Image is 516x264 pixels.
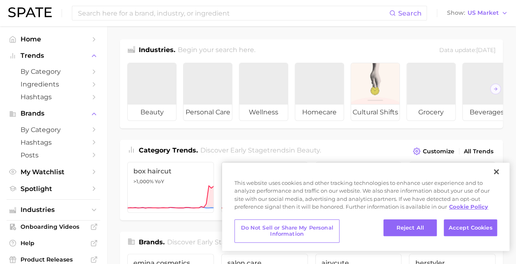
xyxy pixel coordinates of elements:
[178,45,255,56] h2: Begin your search here.
[183,104,232,121] span: personal care
[21,110,86,117] span: Brands
[222,163,509,251] div: Privacy
[7,136,100,149] a: Hashtags
[21,80,86,88] span: Ingredients
[464,148,493,155] span: All Trends
[7,123,100,136] a: by Category
[383,219,437,237] button: Reject All
[7,107,100,120] button: Brands
[221,162,308,213] a: clean haircut>1,000% YoY
[21,223,86,230] span: Onboarding Videos
[7,149,100,162] a: Posts
[449,203,488,210] a: More information about your privacy, opens in a new tab
[133,167,208,175] span: box haircut
[468,11,499,15] span: US Market
[139,238,165,246] span: Brands .
[462,63,511,121] a: beverages
[411,146,456,157] button: Customize
[21,139,86,146] span: Hashtags
[21,206,86,214] span: Industries
[21,168,86,176] span: My Watchlist
[447,11,465,15] span: Show
[139,45,175,56] h1: Industries.
[200,146,321,154] span: Discover Early Stage trends in .
[222,163,509,251] div: Cookie banner
[7,166,100,178] a: My Watchlist
[439,45,495,56] div: Data update: [DATE]
[21,35,86,43] span: Home
[7,33,100,46] a: Home
[133,178,154,184] span: >1,000%
[8,7,52,17] img: SPATE
[128,104,176,121] span: beauty
[7,65,100,78] a: by Category
[127,162,214,213] a: box haircut>1,000% YoY
[7,78,100,91] a: Ingredients
[21,185,86,193] span: Spotlight
[351,63,400,121] a: cultural shifts
[234,219,339,243] button: Do Not Sell or Share My Personal Information, Opens the preference center dialog
[462,146,495,157] a: All Trends
[21,68,86,75] span: by Category
[21,52,86,59] span: Trends
[315,162,402,213] a: purple hair mask>1,000% YoY
[7,50,100,62] button: Trends
[445,8,510,18] button: ShowUS Market
[21,93,86,101] span: Hashtags
[398,9,422,17] span: Search
[21,126,86,134] span: by Category
[7,221,100,233] a: Onboarding Videos
[407,104,455,121] span: grocery
[423,148,454,155] span: Customize
[7,182,100,195] a: Spotlight
[167,238,289,246] span: Discover Early Stage brands in .
[490,84,501,94] button: Scroll Right
[351,104,399,121] span: cultural shifts
[295,104,344,121] span: homecare
[487,163,505,181] button: Close
[183,63,232,121] a: personal care
[155,178,164,185] span: YoY
[21,239,86,247] span: Help
[21,151,86,159] span: Posts
[406,63,456,121] a: grocery
[295,63,344,121] a: homecare
[239,104,288,121] span: wellness
[77,6,389,20] input: Search here for a brand, industry, or ingredient
[297,146,320,154] span: beauty
[7,91,100,103] a: Hashtags
[139,146,198,154] span: Category Trends .
[21,256,86,263] span: Product Releases
[239,63,288,121] a: wellness
[222,179,509,215] div: This website uses cookies and other tracking technologies to enhance user experience and to analy...
[7,237,100,249] a: Help
[444,219,497,237] button: Accept Cookies
[409,162,495,213] a: polka dot nails+770.1% YoY
[7,204,100,216] button: Industries
[463,104,511,121] span: beverages
[127,63,177,121] a: beauty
